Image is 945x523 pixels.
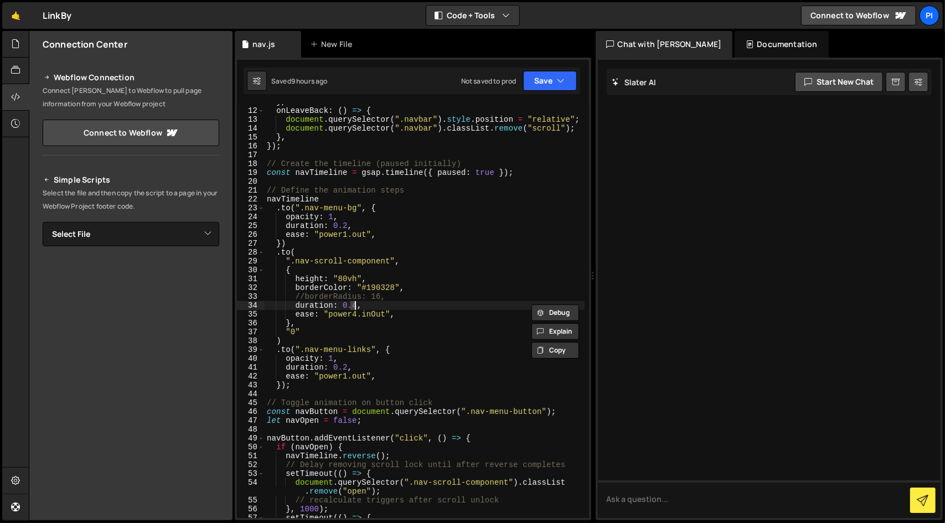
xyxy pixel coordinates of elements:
[43,120,219,146] a: Connect to Webflow
[2,2,29,29] a: 🤙
[237,257,265,266] div: 29
[531,304,579,321] button: Debug
[237,505,265,514] div: 56
[801,6,916,25] a: Connect to Webflow
[523,71,577,91] button: Save
[237,159,265,168] div: 18
[43,38,127,50] h2: Connection Center
[237,266,265,275] div: 30
[237,452,265,460] div: 51
[237,106,265,115] div: 12
[237,177,265,186] div: 20
[237,204,265,213] div: 23
[461,76,517,86] div: Not saved to prod
[795,72,883,92] button: Start new chat
[237,195,265,204] div: 22
[252,39,275,50] div: nav.js
[237,381,265,390] div: 43
[237,443,265,452] div: 50
[237,398,265,407] div: 45
[237,345,265,354] div: 39
[531,323,579,340] button: Explain
[237,496,265,505] div: 55
[237,301,265,310] div: 34
[426,6,519,25] button: Code + Tools
[237,186,265,195] div: 21
[43,265,220,364] iframe: YouTube video player
[920,6,939,25] a: Pi
[43,173,219,187] h2: Simple Scripts
[237,275,265,283] div: 31
[531,342,579,359] button: Copy
[237,248,265,257] div: 28
[237,142,265,151] div: 16
[612,77,657,87] h2: Slater AI
[237,213,265,221] div: 24
[237,221,265,230] div: 25
[237,469,265,478] div: 53
[237,310,265,319] div: 35
[237,336,265,345] div: 38
[735,31,828,58] div: Documentation
[237,434,265,443] div: 49
[237,416,265,425] div: 47
[237,460,265,469] div: 52
[237,283,265,292] div: 32
[237,168,265,177] div: 19
[237,124,265,133] div: 14
[237,372,265,381] div: 42
[237,425,265,434] div: 48
[43,187,219,213] p: Select the file and then copy the script to a page in your Webflow Project footer code.
[237,230,265,239] div: 26
[43,371,220,471] iframe: YouTube video player
[237,239,265,248] div: 27
[271,76,328,86] div: Saved
[237,390,265,398] div: 44
[237,115,265,124] div: 13
[237,151,265,159] div: 17
[237,478,265,496] div: 54
[237,133,265,142] div: 15
[43,71,219,84] h2: Webflow Connection
[596,31,733,58] div: Chat with [PERSON_NAME]
[237,292,265,301] div: 33
[310,39,357,50] div: New File
[237,328,265,336] div: 37
[237,319,265,328] div: 36
[237,363,265,372] div: 41
[291,76,328,86] div: 9 hours ago
[237,407,265,416] div: 46
[43,9,71,22] div: LinkBy
[43,84,219,111] p: Connect [PERSON_NAME] to Webflow to pull page information from your Webflow project
[237,514,265,522] div: 57
[237,354,265,363] div: 40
